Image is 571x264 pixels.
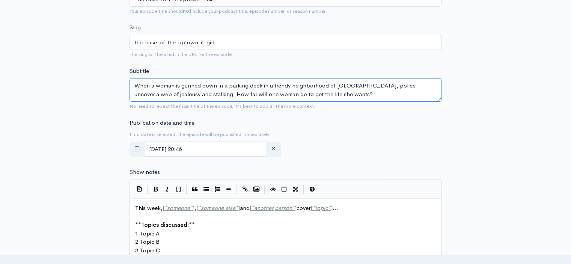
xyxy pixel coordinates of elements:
span: Topic A [140,230,160,237]
button: Generic List [200,184,212,195]
i: | [264,185,265,194]
label: Publication date and time [130,119,194,127]
button: Toggle Side by Side [279,184,290,195]
small: No need to repeat the main title of the episode, it's best to add a little more context. [130,103,315,109]
span: someone else [201,204,235,211]
span: ] [331,204,333,211]
span: ] [193,204,194,211]
button: Quote [189,184,200,195]
span: [ [250,204,252,211]
small: If no date is selected, the episode will be published immediately. [130,131,270,137]
span: [ [196,204,198,211]
strong: not [183,8,191,14]
label: Slug [130,23,141,32]
i: | [147,185,148,194]
span: 2. [135,238,140,245]
button: Insert Image [251,184,262,195]
button: Markdown Guide [306,184,318,195]
span: 1. [135,230,140,237]
button: Insert Show Notes Template [134,183,145,195]
label: Show notes [130,168,160,177]
span: Topics discussed: [141,221,189,228]
button: Insert Horizontal Line [223,184,234,195]
span: This week, , and cover ..... [135,204,342,211]
button: Toggle Preview [267,184,279,195]
button: Create Link [240,184,251,195]
button: toggle [130,142,145,157]
span: another person [254,204,292,211]
button: Numbered List [212,184,223,195]
input: title-of-episode [130,35,441,50]
i: | [303,185,304,194]
button: Bold [150,184,161,195]
span: [ [163,204,164,211]
button: Toggle Fullscreen [290,184,301,195]
span: 3. [135,247,140,254]
span: ] [295,204,297,211]
button: Heading [173,184,184,195]
button: clear [266,142,281,157]
small: The slug will be used in the URL for the episode. [130,51,233,57]
span: Topic B [140,238,160,245]
span: someone [167,204,190,211]
span: [ [310,204,312,211]
small: Your episode title should include your podcast title, episode number, or season number. [130,8,327,14]
span: Topic C [140,247,160,254]
i: | [186,185,187,194]
button: Italic [161,184,173,195]
span: topic [315,204,328,211]
span: ] [238,204,240,211]
label: Subtitle [130,67,149,75]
